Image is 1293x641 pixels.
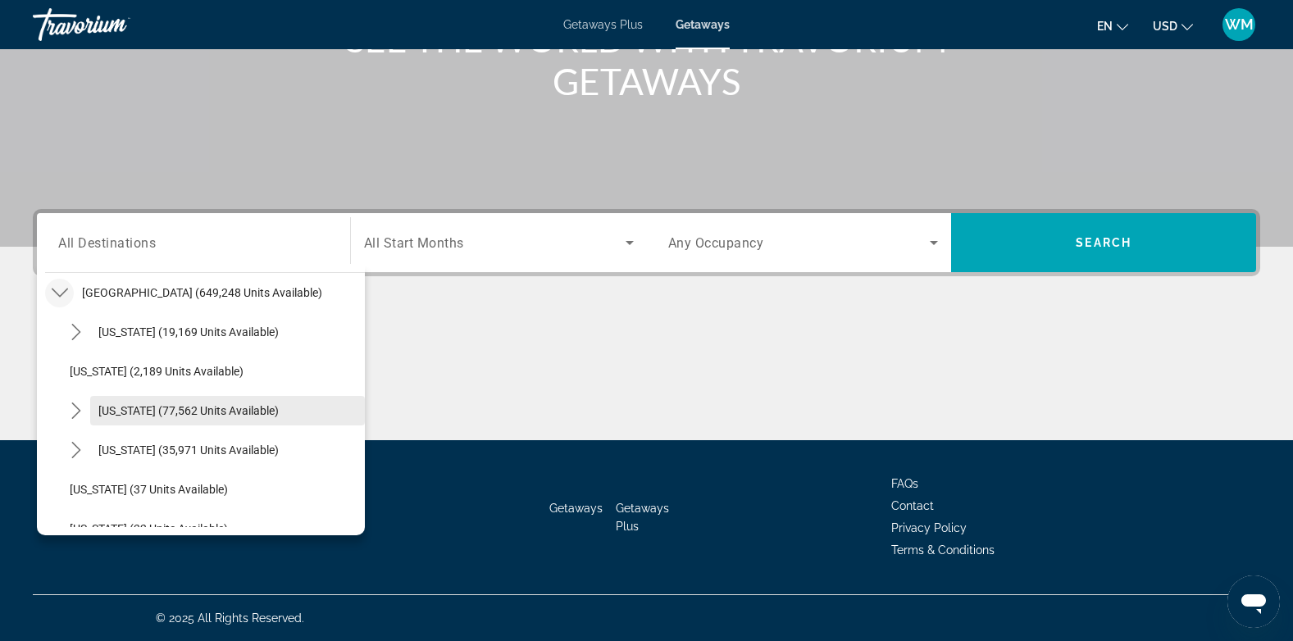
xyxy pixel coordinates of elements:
[37,264,365,535] div: Destination options
[98,443,279,457] span: [US_STATE] (35,971 units available)
[1153,14,1193,38] button: Change currency
[1097,20,1113,33] span: en
[1227,575,1280,628] iframe: Button to launch messaging window
[1153,20,1177,33] span: USD
[61,514,365,543] button: Select destination: Delaware (32 units available)
[82,286,322,299] span: [GEOGRAPHIC_DATA] (649,248 units available)
[891,521,967,534] a: Privacy Policy
[668,235,764,251] span: Any Occupancy
[58,234,329,253] input: Select destination
[891,477,918,490] a: FAQs
[61,318,90,347] button: Toggle Arizona (19,169 units available) submenu
[61,397,90,425] button: Toggle California (77,562 units available) submenu
[58,234,156,250] span: All Destinations
[1097,14,1128,38] button: Change language
[676,18,730,31] a: Getaways
[1076,236,1131,249] span: Search
[563,18,643,31] a: Getaways Plus
[339,17,954,102] h1: SEE THE WORLD WITH TRAVORIUM GETAWAYS
[1218,7,1260,42] button: User Menu
[616,502,669,533] a: Getaways Plus
[98,325,279,339] span: [US_STATE] (19,169 units available)
[70,365,244,378] span: [US_STATE] (2,189 units available)
[61,475,365,504] button: Select destination: Connecticut (37 units available)
[61,436,90,465] button: Toggle Colorado (35,971 units available) submenu
[45,279,74,307] button: Toggle United States (649,248 units available) submenu
[891,499,934,512] a: Contact
[98,404,279,417] span: [US_STATE] (77,562 units available)
[33,3,197,46] a: Travorium
[951,213,1256,272] button: Search
[549,502,603,515] a: Getaways
[70,522,228,535] span: [US_STATE] (32 units available)
[61,357,365,386] button: Select destination: Arkansas (2,189 units available)
[364,235,464,251] span: All Start Months
[37,213,1256,272] div: Search widget
[90,317,365,347] button: Select destination: Arizona (19,169 units available)
[156,611,304,625] span: © 2025 All Rights Reserved.
[891,543,995,557] a: Terms & Conditions
[74,278,365,307] button: Select destination: United States (649,248 units available)
[90,396,365,425] button: Select destination: California (77,562 units available)
[70,483,228,496] span: [US_STATE] (37 units available)
[90,435,365,465] button: Select destination: Colorado (35,971 units available)
[1225,16,1254,33] span: WM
